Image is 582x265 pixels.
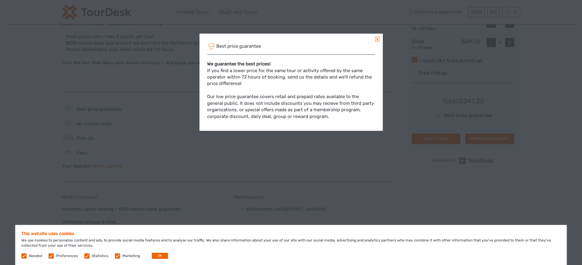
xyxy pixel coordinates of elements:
span: Best price guarantee [207,42,261,51]
label: Marketing [123,253,140,259]
div: If you find a lower price for the same tour or activity offered by the same operator within 72 ho... [207,55,375,126]
label: Preferences [56,253,78,259]
button: OK [152,253,168,259]
label: Needed [29,253,42,259]
strong: We guarantee the best prices! [207,61,271,67]
div: We use cookies to personalise content and ads, to provide social media features and to analyse ou... [15,225,567,265]
label: Statistics [92,253,108,259]
h5: This website uses cookies [21,231,561,236]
